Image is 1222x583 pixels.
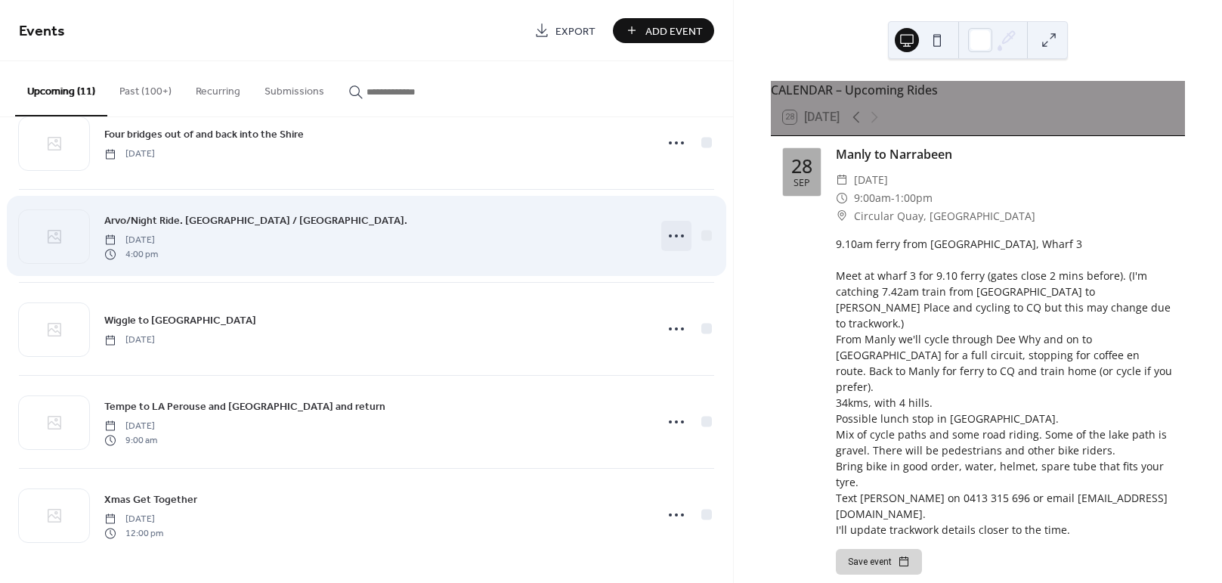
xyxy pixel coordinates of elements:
span: Events [19,17,65,46]
span: [DATE] [104,420,157,433]
a: Four bridges out of and back into the Shire [104,126,304,143]
span: 9:00 am [104,433,157,447]
span: [DATE] [854,171,888,189]
span: Export [555,23,596,39]
div: 28 [791,157,812,175]
button: Add Event [613,18,714,43]
button: Submissions [252,61,336,115]
button: Upcoming (11) [15,61,107,116]
a: Tempe to LA Perouse and [GEOGRAPHIC_DATA] and return [104,398,385,415]
button: Save event [836,549,922,575]
div: ​ [836,171,848,189]
span: 12:00 pm [104,526,163,540]
span: [DATE] [104,333,155,347]
div: Sep [794,178,810,188]
a: Wiggle to [GEOGRAPHIC_DATA] [104,312,256,329]
a: Arvo/Night Ride. [GEOGRAPHIC_DATA] / [GEOGRAPHIC_DATA]. [104,212,407,229]
span: [DATE] [104,147,155,161]
span: - [891,189,895,207]
button: Past (100+) [107,61,184,115]
span: Circular Quay, [GEOGRAPHIC_DATA] [854,207,1035,225]
a: Xmas Get Together [104,491,197,508]
span: 9:00am [854,189,891,207]
button: Recurring [184,61,252,115]
div: Manly to Narrabeen [836,145,1173,163]
div: CALENDAR – Upcoming Rides [771,81,1185,99]
div: ​ [836,207,848,225]
span: Add Event [645,23,703,39]
span: Tempe to LA Perouse and [GEOGRAPHIC_DATA] and return [104,399,385,415]
div: ​ [836,189,848,207]
span: Wiggle to [GEOGRAPHIC_DATA] [104,313,256,329]
span: [DATE] [104,234,158,247]
span: Four bridges out of and back into the Shire [104,127,304,143]
span: [DATE] [104,513,163,526]
a: Export [523,18,607,43]
span: Xmas Get Together [104,492,197,508]
div: 9.10am ferry from [GEOGRAPHIC_DATA], Wharf 3 Meet at wharf 3 for 9.10 ferry (gates close 2 mins b... [836,236,1173,538]
span: 1:00pm [895,189,933,207]
span: 4:00 pm [104,247,158,261]
span: Arvo/Night Ride. [GEOGRAPHIC_DATA] / [GEOGRAPHIC_DATA]. [104,213,407,229]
